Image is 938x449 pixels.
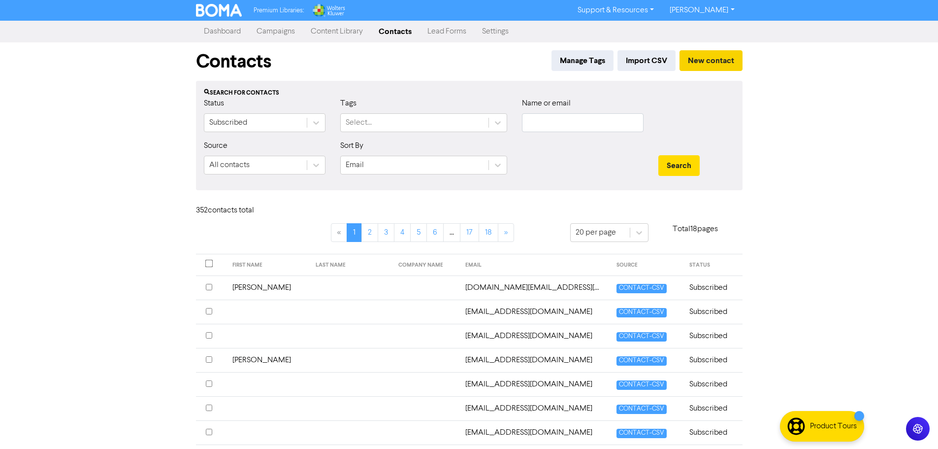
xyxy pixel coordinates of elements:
span: CONTACT-CSV [616,284,667,293]
a: Campaigns [249,22,303,41]
button: Manage Tags [551,50,614,71]
h1: Contacts [196,50,271,73]
button: Search [658,155,700,176]
div: Email [346,159,364,171]
a: Support & Resources [570,2,662,18]
td: Subscribed [683,348,742,372]
td: Subscribed [683,324,742,348]
td: accounts@coniglioainsworth.com.au [459,324,611,348]
span: CONTACT-CSV [616,429,667,438]
td: Subscribed [683,420,742,445]
span: CONTACT-CSV [616,380,667,390]
div: Subscribed [209,117,247,129]
td: accounts@fairthorne.com.au [459,396,611,420]
td: Subscribed [683,396,742,420]
th: LAST NAME [310,254,393,276]
span: CONTACT-CSV [616,356,667,366]
div: Search for contacts [204,89,735,98]
th: SOURCE [611,254,684,276]
a: » [498,223,514,242]
a: Page 17 [460,223,479,242]
th: EMAIL [459,254,611,276]
div: All contacts [209,159,250,171]
td: Subscribed [683,372,742,396]
img: Wolters Kluwer [312,4,345,17]
td: Subscribed [683,276,742,300]
a: Settings [474,22,517,41]
a: Page 3 [378,223,394,242]
label: Sort By [340,140,363,152]
span: CONTACT-CSV [616,332,667,342]
a: Page 2 [361,223,378,242]
td: accounts@district.com.au [459,348,611,372]
p: Total 18 pages [648,223,743,235]
a: Page 1 is your current page [347,223,362,242]
div: 20 per page [576,227,616,239]
a: Lead Forms [420,22,474,41]
a: Dashboard [196,22,249,41]
a: Content Library [303,22,371,41]
td: accounts@geomotion.com.au [459,420,611,445]
button: New contact [679,50,743,71]
a: [PERSON_NAME] [662,2,742,18]
label: Name or email [522,98,571,109]
img: BOMA Logo [196,4,242,17]
iframe: Chat Widget [889,402,938,449]
td: [PERSON_NAME] [226,276,310,300]
td: accounts@central-data.net [459,300,611,324]
label: Source [204,140,227,152]
td: accounts@ds.com.au [459,372,611,396]
label: Tags [340,98,356,109]
span: Premium Libraries: [254,7,304,14]
h6: 352 contact s total [196,206,275,215]
th: FIRST NAME [226,254,310,276]
th: COMPANY NAME [392,254,459,276]
a: Page 18 [479,223,498,242]
td: a.black@glasspower.com.au [459,276,611,300]
span: CONTACT-CSV [616,308,667,317]
td: [PERSON_NAME] [226,348,310,372]
span: CONTACT-CSV [616,405,667,414]
th: STATUS [683,254,742,276]
td: Subscribed [683,300,742,324]
a: Page 4 [394,223,411,242]
div: Select... [346,117,372,129]
a: Contacts [371,22,420,41]
a: Page 5 [410,223,427,242]
label: Status [204,98,224,109]
button: Import CSV [617,50,676,71]
a: Page 6 [426,223,444,242]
